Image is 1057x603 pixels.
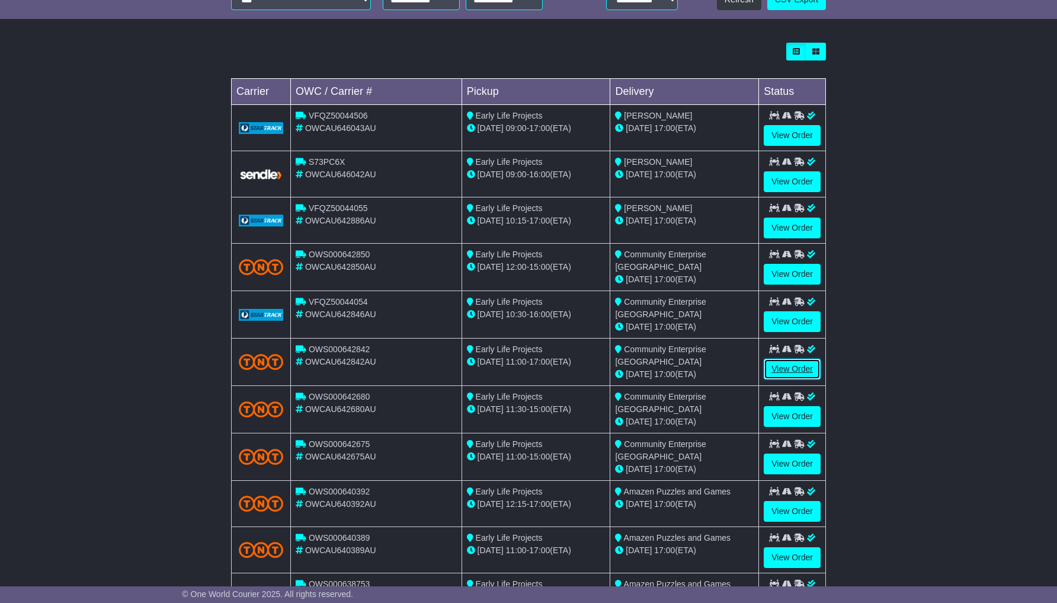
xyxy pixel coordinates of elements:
[654,417,675,426] span: 17:00
[467,122,606,135] div: - (ETA)
[478,262,504,272] span: [DATE]
[478,216,504,225] span: [DATE]
[626,170,652,179] span: [DATE]
[654,499,675,509] span: 17:00
[478,123,504,133] span: [DATE]
[476,344,543,354] span: Early Life Projects
[239,542,283,558] img: TNT_Domestic.png
[529,357,550,366] span: 17:00
[467,544,606,557] div: - (ETA)
[239,259,283,275] img: TNT_Domestic.png
[764,359,821,379] a: View Order
[615,439,706,461] span: Community Enterprise [GEOGRAPHIC_DATA]
[764,171,821,192] a: View Order
[239,122,283,134] img: GetCarrierServiceLogo
[476,111,543,120] span: Early Life Projects
[654,275,675,284] span: 17:00
[529,545,550,555] span: 17:00
[476,579,543,589] span: Early Life Projects
[506,452,527,461] span: 11:00
[239,496,283,512] img: TNT_Domestic.png
[615,168,754,181] div: (ETA)
[506,499,527,509] span: 12:15
[478,452,504,461] span: [DATE]
[654,170,675,179] span: 17:00
[626,123,652,133] span: [DATE]
[476,250,543,259] span: Early Life Projects
[305,452,376,461] span: OWCAU642675AU
[615,297,706,319] span: Community Enterprise [GEOGRAPHIC_DATA]
[615,215,754,227] div: (ETA)
[309,487,370,496] span: OWS000640392
[506,545,527,555] span: 11:00
[624,533,731,543] span: Amazen Puzzles and Games
[309,344,370,354] span: OWS000642842
[626,545,652,555] span: [DATE]
[239,401,283,417] img: TNT_Domestic.png
[478,404,504,414] span: [DATE]
[478,170,504,179] span: [DATE]
[529,262,550,272] span: 15:00
[626,464,652,474] span: [DATE]
[462,79,610,105] td: Pickup
[764,125,821,146] a: View Order
[309,157,345,167] span: S73PC6X
[624,111,692,120] span: [PERSON_NAME]
[624,157,692,167] span: [PERSON_NAME]
[309,203,368,213] span: VFQZ50044055
[615,122,754,135] div: (ETA)
[305,545,376,555] span: OWCAU640389AU
[232,79,291,105] td: Carrier
[478,357,504,366] span: [DATE]
[529,123,550,133] span: 17:00
[305,310,376,319] span: OWCAU642846AU
[654,464,675,474] span: 17:00
[309,579,370,589] span: OWS000638753
[467,261,606,273] div: - (ETA)
[506,170,527,179] span: 09:00
[476,392,543,401] span: Early Life Projects
[476,297,543,307] span: Early Life Projects
[654,123,675,133] span: 17:00
[478,499,504,509] span: [DATE]
[309,533,370,543] span: OWS000640389
[305,404,376,414] span: OWCAU642680AU
[309,392,370,401] span: OWS000642680
[615,344,706,366] span: Community Enterprise [GEOGRAPHIC_DATA]
[626,369,652,379] span: [DATE]
[624,487,731,496] span: Amazen Puzzles and Games
[506,216,527,225] span: 10:15
[476,533,543,543] span: Early Life Projects
[291,79,462,105] td: OWC / Carrier #
[506,404,527,414] span: 11:30
[615,368,754,381] div: (ETA)
[305,499,376,509] span: OWCAU640392AU
[309,297,368,307] span: VFQZ50044054
[764,501,821,522] a: View Order
[467,308,606,321] div: - (ETA)
[239,215,283,226] img: GetCarrierServiceLogo
[476,157,543,167] span: Early Life Projects
[529,310,550,319] span: 16:00
[654,216,675,225] span: 17:00
[624,579,731,589] span: Amazen Puzzles and Games
[764,311,821,332] a: View Order
[615,250,706,272] span: Community Enterprise [GEOGRAPHIC_DATA]
[615,463,754,476] div: (ETA)
[759,79,826,105] td: Status
[529,170,550,179] span: 16:00
[615,392,706,414] span: Community Enterprise [GEOGRAPHIC_DATA]
[305,357,376,366] span: OWCAU642842AU
[239,354,283,370] img: TNT_Domestic.png
[305,216,376,225] span: OWCAU642886AU
[239,168,283,181] img: GetCarrierServiceLogo
[305,170,376,179] span: OWCAU646042AU
[182,589,353,599] span: © One World Courier 2025. All rights reserved.
[626,499,652,509] span: [DATE]
[764,406,821,427] a: View Order
[615,321,754,333] div: (ETA)
[529,452,550,461] span: 15:00
[615,498,754,511] div: (ETA)
[478,545,504,555] span: [DATE]
[624,203,692,213] span: [PERSON_NAME]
